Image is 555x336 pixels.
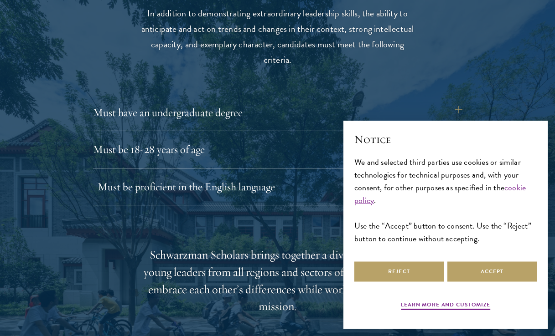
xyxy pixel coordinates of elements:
[93,138,462,160] button: Must be 18-28 years of age
[136,246,419,316] div: Schwarzman Scholars brings together a diverse cohort of young leaders from all regions and sector...
[136,5,419,67] p: In addition to demonstrating extraordinary leadership skills, the ability to anticipate and act o...
[354,261,444,282] button: Reject
[354,132,537,147] h2: Notice
[98,176,467,198] button: Must be proficient in the English language
[93,102,462,123] button: Must have an undergraduate degree
[354,181,526,206] a: cookie policy
[447,261,537,282] button: Accept
[401,300,490,311] button: Learn more and customize
[354,156,537,245] div: We and selected third parties use cookies or similar technologies for technical purposes and, wit...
